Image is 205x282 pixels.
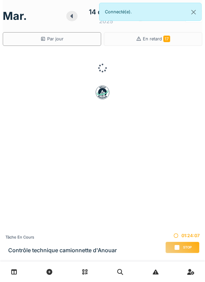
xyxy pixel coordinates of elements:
[89,7,123,17] div: 14 octobre
[3,10,27,23] h1: mar.
[99,3,202,21] div: Connecté(e).
[40,36,64,42] div: Par jour
[5,234,117,240] div: Tâche en cours
[163,36,170,42] span: 17
[183,245,192,250] span: Stop
[186,3,201,21] button: Close
[96,86,109,99] img: badge-BVDL4wpA.svg
[165,232,200,239] div: 01:24:07
[143,36,170,41] span: En retard
[99,17,113,25] div: 2025
[8,247,117,254] h3: Contrôle technique camionnette d'Anouar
